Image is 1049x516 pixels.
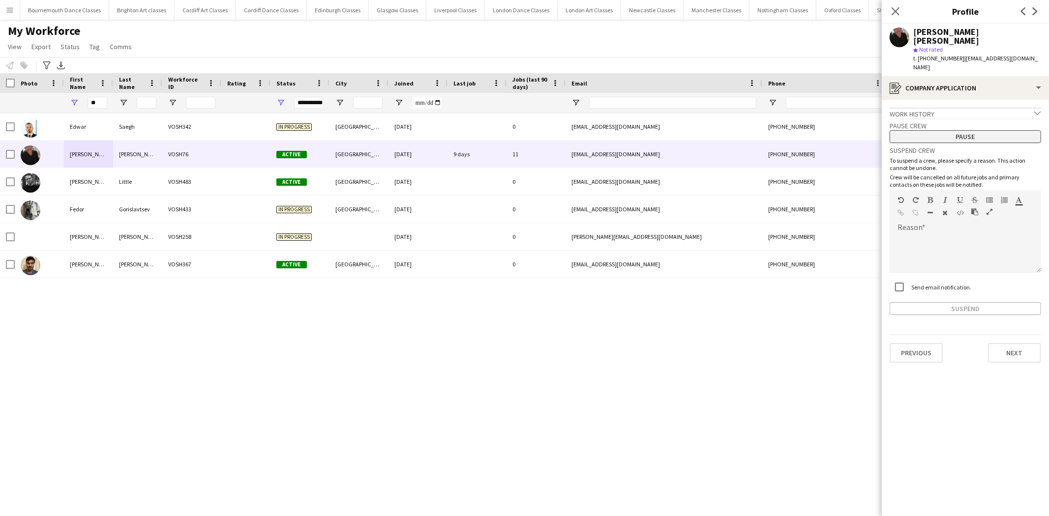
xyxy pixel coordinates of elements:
span: Active [276,178,307,186]
span: Last Name [119,76,145,90]
div: [DATE] [389,196,448,223]
input: City Filter Input [353,97,383,109]
button: Glasgow Classes [369,0,426,20]
button: Underline [957,196,963,204]
button: Unordered List [986,196,993,204]
div: Little [113,168,162,195]
div: Gorislavtsev [113,196,162,223]
button: Pause [890,130,1041,143]
span: Photo [21,80,37,87]
div: VOSH342 [162,113,221,140]
img: Edwar Saegh [21,118,40,138]
div: [PERSON_NAME] [64,251,113,278]
button: Open Filter Menu [571,98,580,107]
button: Previous [890,343,943,363]
button: Next [988,343,1041,363]
button: Brighton Art classes [109,0,175,20]
button: Bold [927,196,934,204]
button: Italic [942,196,949,204]
span: Not rated [919,46,943,53]
div: [DATE] [389,251,448,278]
span: Rating [227,80,246,87]
div: Saegh [113,113,162,140]
img: Surendra Reddy Somasani [21,256,40,275]
div: 0 [507,223,566,250]
p: To suspend a crew, please specify a reason. This action cannot be undone. [890,157,1041,172]
span: Phone [768,80,785,87]
button: Oxford Classes [816,0,869,20]
span: Workforce ID [168,76,204,90]
button: Edinburgh Classes [307,0,369,20]
button: Open Filter Menu [335,98,344,107]
span: Status [60,42,80,51]
div: [GEOGRAPHIC_DATA] [330,251,389,278]
img: Edward Little [21,173,40,193]
button: Strikethrough [971,196,978,204]
button: Text Color [1016,196,1022,204]
input: Last Name Filter Input [137,97,156,109]
div: [PERSON_NAME] [113,141,162,168]
a: Status [57,40,84,53]
span: View [8,42,22,51]
span: Email [571,80,587,87]
span: My Workforce [8,24,80,38]
a: Export [28,40,55,53]
input: Email Filter Input [589,97,756,109]
div: VOSH76 [162,141,221,168]
span: t. [PHONE_NUMBER] [913,55,964,62]
input: Workforce ID Filter Input [186,97,215,109]
div: 0 [507,196,566,223]
div: [GEOGRAPHIC_DATA] [330,141,389,168]
button: Open Filter Menu [168,98,177,107]
a: Comms [106,40,136,53]
div: [GEOGRAPHIC_DATA] [330,196,389,223]
button: Paste as plain text [971,208,978,216]
div: VOSH367 [162,251,221,278]
p: Crew will be cancelled on all future jobs and primary contacts on these jobs will be notified. [890,173,1041,188]
span: Tag [90,42,100,51]
button: Liverpool Classes [426,0,485,20]
input: Joined Filter Input [412,97,442,109]
a: View [4,40,26,53]
div: [DATE] [389,113,448,140]
button: Ordered List [1001,196,1008,204]
div: [PERSON_NAME] [113,251,162,278]
div: [PHONE_NUMBER] [762,113,888,140]
button: Horizontal Line [927,209,934,217]
div: [PERSON_NAME] [113,223,162,250]
div: 11 [507,141,566,168]
button: Open Filter Menu [70,98,79,107]
button: Newcastle Classes [621,0,684,20]
div: [PERSON_NAME] [64,168,113,195]
button: Cardiff Dance Classes [236,0,307,20]
button: Cardiff Art Classes [175,0,236,20]
span: Active [276,151,307,158]
img: Fedor Gorislavtsev [21,201,40,220]
span: Comms [110,42,132,51]
span: Export [31,42,51,51]
div: [EMAIL_ADDRESS][DOMAIN_NAME] [566,168,762,195]
div: [DATE] [389,141,448,168]
div: VOSH258 [162,223,221,250]
div: [EMAIL_ADDRESS][DOMAIN_NAME] [566,113,762,140]
button: Bournemouth Dance Classes [20,0,109,20]
input: First Name Filter Input [88,97,107,109]
div: [EMAIL_ADDRESS][DOMAIN_NAME] [566,196,762,223]
span: First Name [70,76,95,90]
div: [PERSON_NAME] [PERSON_NAME] [913,28,1041,45]
div: [PHONE_NUMBER] [762,196,888,223]
button: Undo [898,196,904,204]
h3: Pause crew [890,121,1041,130]
a: Tag [86,40,104,53]
button: Open Filter Menu [119,98,128,107]
div: [PHONE_NUMBER] [762,168,888,195]
input: Phone Filter Input [786,97,882,109]
div: [EMAIL_ADDRESS][DOMAIN_NAME] [566,141,762,168]
button: Open Filter Menu [394,98,403,107]
span: Joined [394,80,414,87]
span: In progress [276,123,312,131]
div: Work history [890,108,1041,118]
button: Open Filter Menu [768,98,777,107]
div: 0 [507,168,566,195]
div: 9 days [448,141,507,168]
